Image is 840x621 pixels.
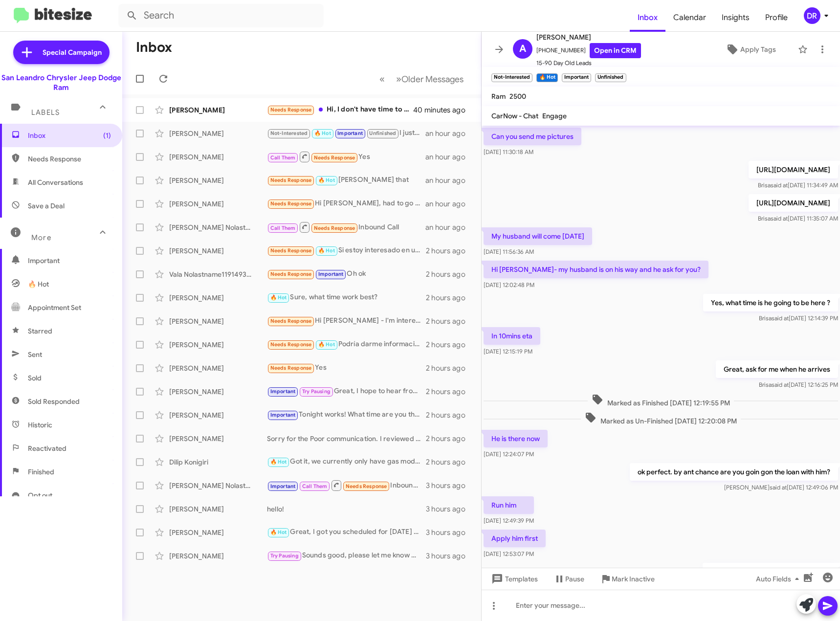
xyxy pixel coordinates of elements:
span: Marked as Un-Finished [DATE] 12:20:08 PM [581,412,741,426]
button: Templates [482,570,546,588]
button: Auto Fields [748,570,811,588]
p: Can you send me pictures [484,128,581,145]
span: said at [771,215,788,222]
span: Reactivated [28,444,66,453]
span: Mark Inactive [612,570,655,588]
p: In 10mins eta [484,327,540,345]
div: [PERSON_NAME] [169,129,267,138]
span: A [519,41,526,57]
span: Finished [28,467,54,477]
span: Sent [28,350,42,359]
div: 2 hours ago [426,246,473,256]
span: Needs Response [270,200,312,207]
span: Important [318,271,344,277]
span: [PHONE_NUMBER] [536,43,641,58]
div: 3 hours ago [426,504,473,514]
div: [PERSON_NAME] [169,363,267,373]
button: Next [390,69,469,89]
div: Hi [PERSON_NAME] - I'm interested in a two door manual but you guys don't have them on sale anymo... [267,315,426,327]
span: Appointment Set [28,303,81,312]
span: said at [771,181,788,189]
span: Profile [757,3,796,32]
span: Needs Response [270,341,312,348]
span: [DATE] 12:02:48 PM [484,281,534,288]
div: an hour ago [425,176,473,185]
div: [PERSON_NAME] [169,152,267,162]
div: Vala Nolastname119149348 [169,269,267,279]
nav: Page navigation example [374,69,469,89]
span: 🔥 Hot [270,529,287,535]
p: I just did, He wont get approved alone [703,563,838,580]
small: Not-Interested [491,73,532,82]
span: said at [772,381,789,388]
span: Inbox [630,3,665,32]
div: [PERSON_NAME] [169,340,267,350]
span: Call Them [270,155,296,161]
div: Oh ok [267,268,426,280]
div: Inbound Call [267,479,426,491]
div: 2 hours ago [426,387,473,397]
span: Special Campaign [43,47,102,57]
div: hello! [267,504,426,514]
div: [PERSON_NAME] [169,387,267,397]
div: 2 hours ago [426,316,473,326]
span: said at [770,484,787,491]
span: Marked as Finished [DATE] 12:19:55 PM [588,394,734,408]
div: 2 hours ago [426,269,473,279]
div: 2 hours ago [426,340,473,350]
span: Needs Response [270,318,312,324]
span: Labels [31,108,60,117]
span: Important [28,256,111,266]
span: Brisa [DATE] 11:35:07 AM [758,215,838,222]
a: Special Campaign [13,41,110,64]
div: an hour ago [425,152,473,162]
span: Important [337,130,363,136]
div: Yes [267,151,425,163]
span: Call Them [302,483,328,489]
div: [PERSON_NAME] [169,176,267,185]
span: [DATE] 12:49:39 PM [484,517,534,524]
p: Yes, what time is he going to be here ? [703,294,838,311]
span: [DATE] 12:53:07 PM [484,550,534,557]
span: Needs Response [270,271,312,277]
span: 🔥 Hot [270,459,287,465]
span: Needs Response [314,225,355,231]
span: Not-Interested [270,130,308,136]
span: Sold [28,373,42,383]
span: Ram [491,92,506,101]
span: Brisa [DATE] 12:16:25 PM [759,381,838,388]
input: Search [118,4,324,27]
span: Needs Response [314,155,355,161]
button: Pause [546,570,592,588]
span: Brisa [DATE] 12:14:39 PM [759,314,838,322]
span: [DATE] 12:24:07 PM [484,450,534,458]
span: Engage [542,111,567,120]
span: CarNow - Chat [491,111,538,120]
span: « [379,73,385,85]
button: Apply Tags [708,41,793,58]
p: [URL][DOMAIN_NAME] [749,161,838,178]
span: Needs Response [270,247,312,254]
div: [PERSON_NAME] [169,293,267,303]
span: 🔥 Hot [28,279,49,289]
span: Inbox [28,131,111,140]
div: an hour ago [425,129,473,138]
small: Unfinished [595,73,626,82]
div: [PERSON_NAME] Nolastname120289962 [169,481,267,490]
div: Great, I hope to hear from you soon! [267,386,426,397]
div: Great, I got you scheduled for [DATE] (29th) \ at 10 am [267,527,426,538]
p: ok perfect. by ant chance are you goin gon the loan with him? [630,463,838,481]
span: Starred [28,326,52,336]
div: an hour ago [425,199,473,209]
span: Needs Response [270,365,312,371]
span: Sold Responded [28,397,80,406]
div: Inbound Call [267,221,425,233]
span: Try Pausing [302,388,331,395]
div: 2 hours ago [426,410,473,420]
span: Calendar [665,3,714,32]
div: [PERSON_NAME] [169,199,267,209]
div: Podría darme información sobre el gladiador [267,339,426,350]
span: » [396,73,401,85]
p: Run him [484,496,534,514]
div: [PERSON_NAME] Nolastname117713434 [169,222,267,232]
